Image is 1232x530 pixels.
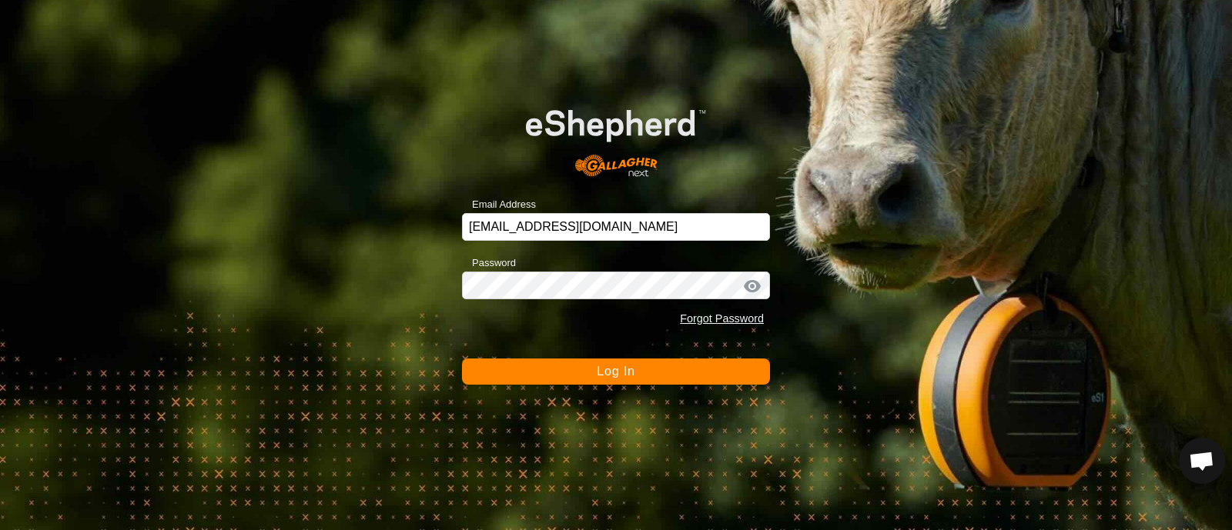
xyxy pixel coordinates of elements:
[680,312,764,325] a: Forgot Password
[462,358,770,385] button: Log In
[462,255,516,271] label: Password
[462,197,536,212] label: Email Address
[1179,438,1225,484] div: Open chat
[493,84,739,188] img: E-shepherd Logo
[597,365,634,378] span: Log In
[462,213,770,241] input: Email Address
